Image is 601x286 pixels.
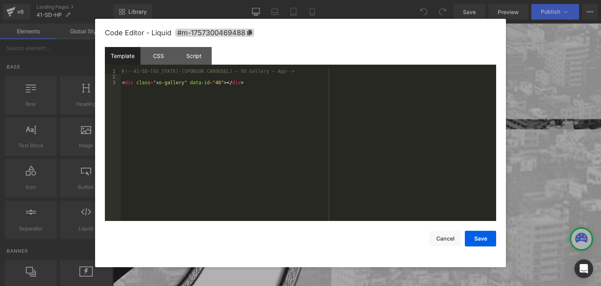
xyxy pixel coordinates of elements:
[465,231,496,246] button: Save
[574,259,593,278] div: Open Intercom Messenger
[176,47,212,65] div: Script
[430,231,461,246] button: Cancel
[175,29,254,37] span: Click to copy
[105,80,121,85] div: 3
[105,69,121,74] div: 1
[105,47,140,65] div: Template
[105,74,121,80] div: 2
[105,29,171,37] span: Code Editor - Liquid
[140,47,176,65] div: CSS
